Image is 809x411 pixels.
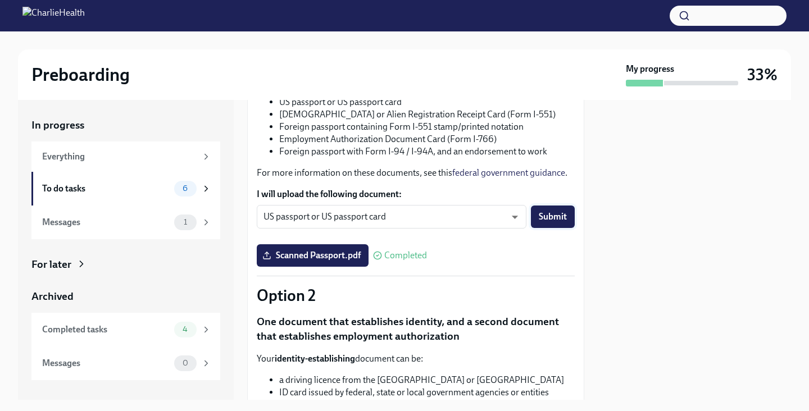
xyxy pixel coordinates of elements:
span: 4 [176,325,194,334]
div: US passport or US passport card [257,205,526,229]
a: Messages0 [31,346,220,380]
li: [DEMOGRAPHIC_DATA] or Alien Registration Receipt Card (Form I-551) [279,108,575,121]
div: Messages [42,357,170,369]
span: Completed [384,251,427,260]
p: Your document can be: [257,353,575,365]
a: To do tasks6 [31,172,220,205]
div: Messages [42,216,170,229]
a: Archived [31,289,220,304]
p: One document that establishes identity, and a second document that establishes employment authori... [257,314,575,343]
label: I will upload the following document: [257,188,575,200]
strong: My progress [626,63,674,75]
button: Submit [531,205,575,228]
label: Scanned Passport.pdf [257,244,369,267]
li: school ID card with a photo [279,399,575,411]
li: Employment Authorization Document Card (Form I-766) [279,133,575,145]
div: Everything [42,150,197,163]
li: Foreign passport with Form I-94 / I-94A, and an endorsement to work [279,145,575,158]
li: Foreign passport containing Form I-551 stamp/printed notation [279,121,575,133]
h2: Preboarding [31,63,130,86]
li: ID card issued by federal, state or local government agencies or entities [279,386,575,399]
span: Scanned Passport.pdf [265,250,361,261]
li: a driving licence from the [GEOGRAPHIC_DATA] or [GEOGRAPHIC_DATA] [279,374,575,386]
a: federal government guidance [452,167,565,178]
span: 0 [176,359,195,367]
div: For later [31,257,71,272]
a: In progress [31,118,220,133]
strong: identity-establishing [275,353,355,364]
div: To do tasks [42,182,170,195]
h3: 33% [747,65,778,85]
a: Completed tasks4 [31,313,220,346]
span: 6 [176,184,194,193]
p: Option 2 [257,285,575,305]
li: US passport or US passport card [279,96,575,108]
a: For later [31,257,220,272]
a: Messages1 [31,205,220,239]
div: Completed tasks [42,323,170,336]
span: 1 [177,218,194,226]
p: For more information on these documents, see this . [257,167,575,179]
a: Everything [31,141,220,172]
img: CharlieHealth [22,7,85,25]
span: Submit [539,211,567,222]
